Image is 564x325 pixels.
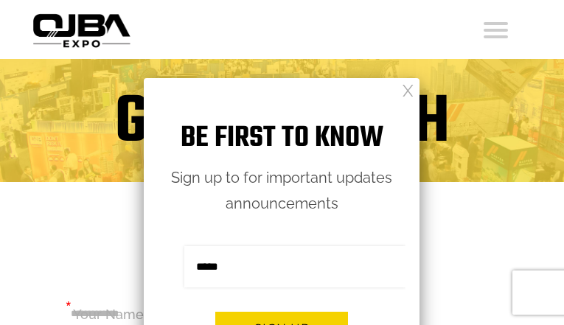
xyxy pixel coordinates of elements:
h1: GET IN TOUCH [115,96,450,151]
p: Sign up to for important updates announcements [158,165,406,217]
h3: WE WOULD LIKE TO HEAR FROM YOU. [39,151,525,168]
a: Close [402,83,414,96]
h1: Be first to know [158,115,406,161]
